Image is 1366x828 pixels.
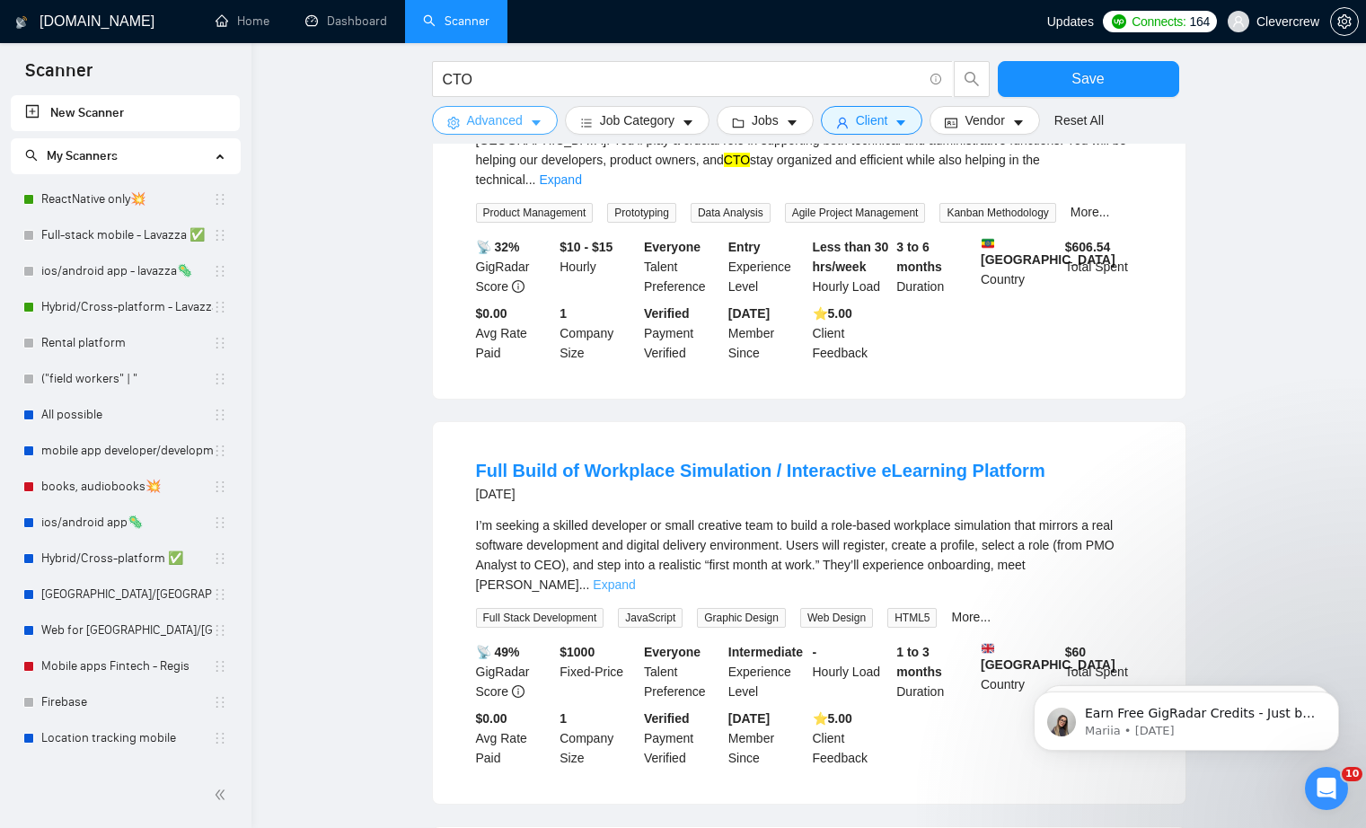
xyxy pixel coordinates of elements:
div: Hourly Load [809,237,894,296]
a: Rental platform [41,325,213,361]
a: ReactNative only💥 [41,181,213,217]
b: 📡 49% [476,645,520,659]
li: ("field workers" | " [11,361,240,397]
img: Profile image for Oleksandr [214,29,250,65]
a: Full Build of Workplace Simulation / Interactive eLearning Platform [476,461,1045,480]
b: - [813,645,817,659]
a: dashboardDashboard [305,13,387,29]
div: Country [977,642,1062,701]
img: Profile image for Mariia [282,29,318,65]
span: Tasks [306,605,340,618]
span: holder [213,228,227,242]
button: barsJob Categorycaret-down [565,106,709,135]
li: Hybrid/Cross-platform - Lavazza ✅ [11,289,240,325]
div: Payment Verified [640,709,725,768]
div: Client Feedback [809,304,894,363]
span: Hello there! Thank you for sharing your decision with us. We noticed you sent only 25 bids last m... [80,315,1091,330]
span: setting [447,116,460,129]
span: Full Stack Development [476,608,604,628]
img: upwork-logo.png [1112,14,1126,29]
div: ✅ How To: Connect your agency to [DOMAIN_NAME] [26,485,333,537]
span: user [1232,15,1245,28]
button: Tickets [144,560,216,632]
li: Location tracking mobile [11,720,240,756]
b: [DATE] [728,711,770,726]
img: logo [36,34,65,63]
span: bars [580,116,593,129]
b: 3 to 6 months [896,240,942,274]
button: Help [216,560,287,632]
a: New Scanner [25,95,225,131]
input: Search Freelance Jobs... [443,68,922,91]
span: My Scanners [25,148,118,163]
span: Agile Project Management [785,203,926,223]
div: Member Since [725,709,809,768]
div: 🔠 GigRadar Search Syntax: Query Operators for Optimized Job Searches [26,537,333,589]
li: mobile app developer/development📲 [11,433,240,469]
span: holder [213,264,227,278]
a: books, audiobooks💥 [41,469,213,505]
li: Firebase [11,684,240,720]
b: Less than 30 hrs/week [813,240,889,274]
span: holder [213,515,227,530]
div: Ask a question [18,375,341,425]
a: Full-stack mobile - Lavazza ✅ [41,217,213,253]
span: Tickets [158,605,202,618]
span: Kanban Methodology [939,203,1055,223]
li: UAE/Saudi/Quatar [11,756,240,792]
span: 164 [1190,12,1210,31]
span: Updates [1047,14,1094,29]
div: Total Spent [1062,642,1146,701]
div: We’re looking for highly skilled but fresh graduate Product & Data Support Assistant to join our ... [476,110,1142,189]
span: JavaScript [618,608,683,628]
b: 1 to 3 months [896,645,942,679]
img: logo [15,8,28,37]
a: Mobile apps Fintech - Regis [41,648,213,684]
li: Full-stack mobile - Lavazza ✅ [11,217,240,253]
a: All possible [41,397,213,433]
span: Save [1071,67,1104,90]
div: GigRadar Score [472,237,557,296]
li: Sweden/Germany [11,577,240,612]
span: HTML5 [887,608,937,628]
button: userClientcaret-down [821,106,923,135]
span: holder [213,336,227,350]
div: Talent Preference [640,237,725,296]
div: • [DATE] [117,332,167,351]
span: holder [213,587,227,602]
div: Recent message [37,287,322,306]
span: folder [732,116,745,129]
img: 🇪🇹 [982,237,994,250]
span: holder [213,480,227,494]
b: Everyone [644,645,701,659]
iframe: Intercom notifications message [1007,654,1366,780]
span: Graphic Design [697,608,786,628]
span: Search for help [37,451,145,470]
div: Avg Rate Paid [472,709,557,768]
span: info-circle [930,74,942,85]
b: $ 60 [1065,645,1086,659]
span: 10 [1342,767,1362,781]
div: Experience Level [725,642,809,701]
div: Fixed-Price [556,642,640,701]
button: Search for help [26,442,333,478]
div: Hourly Load [809,642,894,701]
div: [DATE] [476,483,1045,505]
span: caret-down [895,116,907,129]
b: ⭐️ 5.00 [813,306,852,321]
a: More... [1071,205,1110,219]
b: Intermediate [728,645,803,659]
span: holder [213,300,227,314]
span: Messages [77,605,139,618]
button: Messages [72,560,144,632]
span: info-circle [512,280,524,293]
a: [GEOGRAPHIC_DATA]/[GEOGRAPHIC_DATA] [41,577,213,612]
span: caret-down [682,116,694,129]
span: holder [213,444,227,458]
b: 📡 32% [476,240,520,254]
p: How can we help? [36,219,323,250]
